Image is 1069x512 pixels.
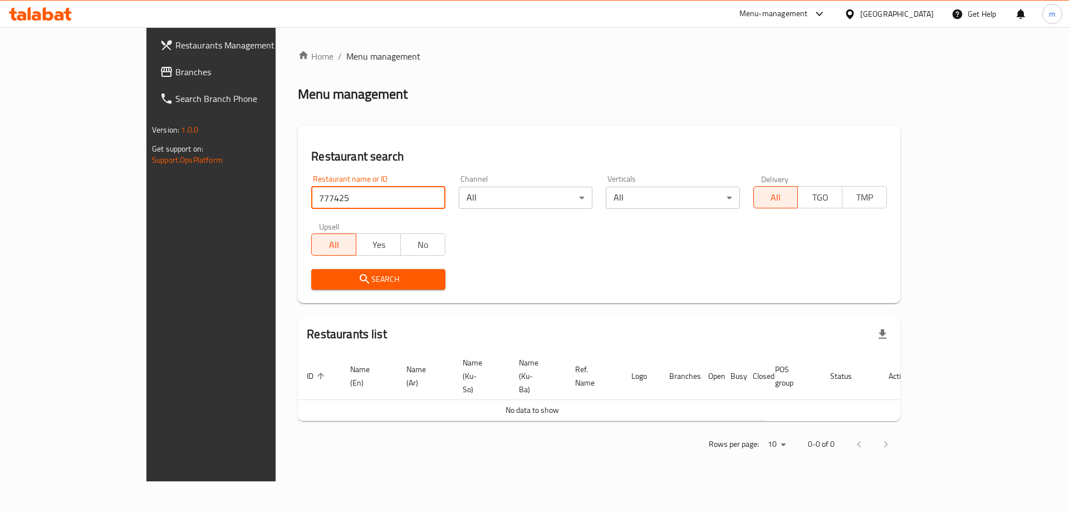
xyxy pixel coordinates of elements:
div: Menu-management [739,7,808,21]
th: Closed [744,353,766,400]
button: Yes [356,233,401,256]
a: Restaurants Management [151,32,325,58]
button: All [311,233,356,256]
div: Export file [869,321,896,348]
span: All [316,237,352,253]
button: Search [311,269,445,290]
span: Name (Ku-Ba) [519,356,553,396]
span: TMP [847,189,882,206]
span: Search Branch Phone [175,92,316,105]
a: Branches [151,58,325,85]
button: TGO [797,186,842,208]
div: All [606,187,739,209]
span: Version: [152,123,179,137]
th: Open [699,353,722,400]
button: No [400,233,445,256]
span: TGO [802,189,838,206]
span: Restaurants Management [175,38,316,52]
button: TMP [842,186,887,208]
th: Logo [622,353,660,400]
span: Name (Ar) [406,363,440,389]
span: All [758,189,794,206]
p: 0-0 of 0 [808,437,835,451]
table: enhanced table [298,353,918,421]
th: Busy [722,353,744,400]
span: Search [320,272,436,286]
a: Support.OpsPlatform [152,153,223,167]
span: Menu management [346,50,420,63]
th: Branches [660,353,699,400]
span: No data to show [506,403,559,417]
nav: breadcrumb [298,50,900,63]
input: Search for restaurant name or ID.. [311,187,445,209]
span: Status [830,369,866,383]
div: Rows per page: [763,436,790,453]
h2: Restaurants list [307,326,386,343]
span: Branches [175,65,316,79]
p: Rows per page: [709,437,759,451]
span: Name (Ku-So) [463,356,497,396]
div: [GEOGRAPHIC_DATA] [860,8,934,20]
span: ID [307,369,328,383]
span: POS group [775,363,808,389]
th: Action [880,353,918,400]
span: No [405,237,441,253]
span: Name (En) [350,363,384,389]
div: All [459,187,592,209]
label: Delivery [761,175,789,183]
span: m [1049,8,1056,20]
h2: Menu management [298,85,408,103]
span: Yes [361,237,396,253]
label: Upsell [319,222,340,230]
a: Search Branch Phone [151,85,325,112]
span: 1.0.0 [181,123,198,137]
li: / [338,50,342,63]
span: Get support on: [152,142,203,156]
span: Ref. Name [575,363,609,389]
h2: Restaurant search [311,148,887,165]
button: All [753,186,798,208]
